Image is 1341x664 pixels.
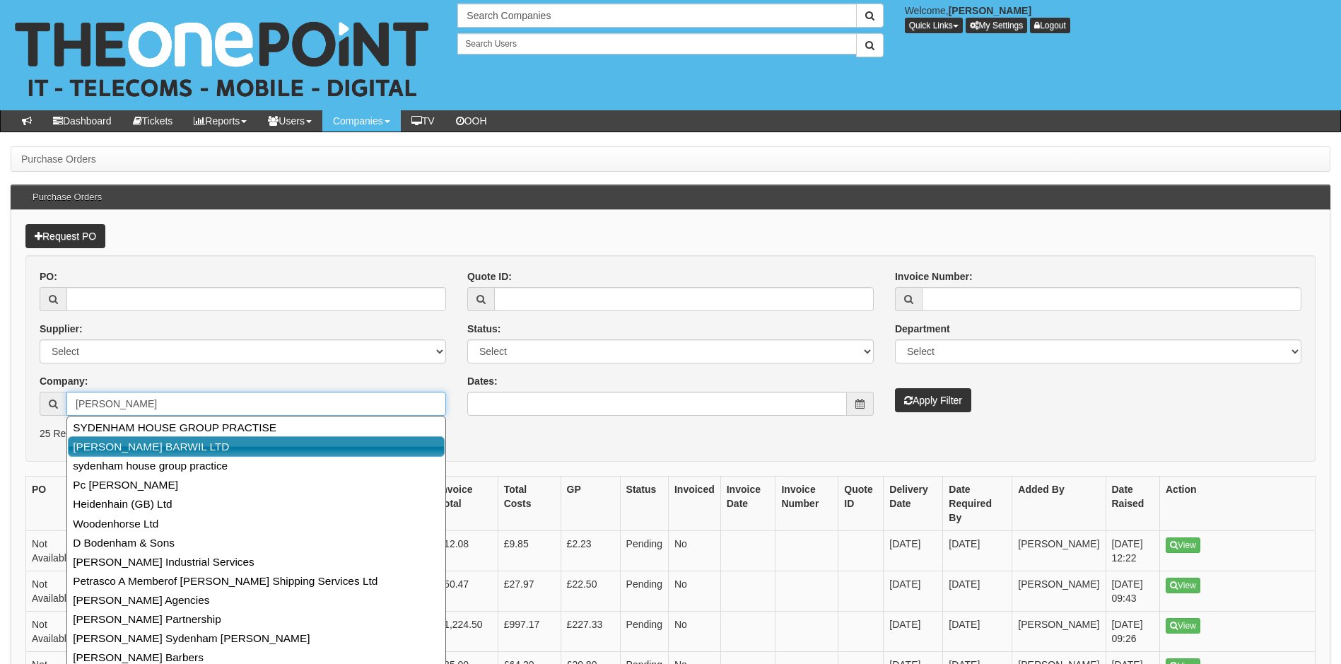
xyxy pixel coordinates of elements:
[498,612,561,652] td: £997.17
[1106,477,1160,531] th: Date Raised
[26,612,85,652] td: Not Available
[40,322,83,336] label: Supplier:
[895,388,971,412] button: Apply Filter
[884,477,943,531] th: Delivery Date
[561,571,620,612] td: £22.50
[943,612,1012,652] td: [DATE]
[668,531,720,571] td: No
[1106,531,1160,571] td: [DATE] 12:22
[122,110,184,132] a: Tickets
[467,269,512,284] label: Quote ID:
[40,269,57,284] label: PO:
[943,531,1012,571] td: [DATE]
[894,4,1341,33] div: Welcome,
[401,110,445,132] a: TV
[69,514,444,533] a: Woodenhorse Ltd
[457,33,856,54] input: Search Users
[1106,612,1160,652] td: [DATE] 09:26
[620,477,668,531] th: Status
[949,5,1031,16] b: [PERSON_NAME]
[884,612,943,652] td: [DATE]
[884,571,943,612] td: [DATE]
[1166,537,1200,553] a: View
[69,494,444,513] a: Heidenhain (GB) Ltd
[498,477,561,531] th: Total Costs
[620,531,668,571] td: Pending
[668,612,720,652] td: No
[498,571,561,612] td: £27.97
[433,477,498,531] th: Invoice Total
[1166,578,1200,593] a: View
[69,610,444,629] a: [PERSON_NAME] Partnership
[895,322,950,336] label: Department
[68,436,445,457] a: [PERSON_NAME] BARWIL LTD
[1012,531,1106,571] td: [PERSON_NAME]
[498,531,561,571] td: £9.85
[69,571,444,590] a: Petrasco A Memberof [PERSON_NAME] Shipping Services Ltd
[40,374,88,388] label: Company:
[943,571,1012,612] td: [DATE]
[1012,477,1106,531] th: Added By
[26,531,85,571] td: Not Available
[1012,612,1106,652] td: [PERSON_NAME]
[69,533,444,552] a: D Bodenham & Sons
[69,456,444,475] a: sydenham house group practice
[620,571,668,612] td: Pending
[21,152,96,166] li: Purchase Orders
[895,269,973,284] label: Invoice Number:
[1106,571,1160,612] td: [DATE] 09:43
[838,477,884,531] th: Quote ID
[1030,18,1070,33] a: Logout
[26,571,85,612] td: Not Available
[40,426,1301,441] p: 25 Results
[1160,477,1316,531] th: Action
[25,224,105,248] a: Request PO
[457,4,856,28] input: Search Companies
[467,374,498,388] label: Dates:
[25,185,109,209] h3: Purchase Orders
[620,612,668,652] td: Pending
[42,110,122,132] a: Dashboard
[69,629,444,648] a: [PERSON_NAME] Sydenham [PERSON_NAME]
[668,571,720,612] td: No
[775,477,838,531] th: Invoice Number
[1166,618,1200,634] a: View
[1012,571,1106,612] td: [PERSON_NAME]
[69,552,444,571] a: [PERSON_NAME] Industrial Services
[668,477,720,531] th: Invoiced
[561,612,620,652] td: £227.33
[943,477,1012,531] th: Date Required By
[720,477,775,531] th: Invoice Date
[322,110,401,132] a: Companies
[884,531,943,571] td: [DATE]
[561,531,620,571] td: £2.23
[26,477,85,531] th: PO
[257,110,322,132] a: Users
[966,18,1028,33] a: My Settings
[69,590,444,610] a: [PERSON_NAME] Agencies
[433,612,498,652] td: £1,224.50
[183,110,257,132] a: Reports
[433,571,498,612] td: £50.47
[467,322,500,336] label: Status:
[433,531,498,571] td: £12.08
[445,110,498,132] a: OOH
[69,475,444,494] a: Pc [PERSON_NAME]
[561,477,620,531] th: GP
[905,18,963,33] button: Quick Links
[69,418,444,437] a: SYDENHAM HOUSE GROUP PRACTISE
